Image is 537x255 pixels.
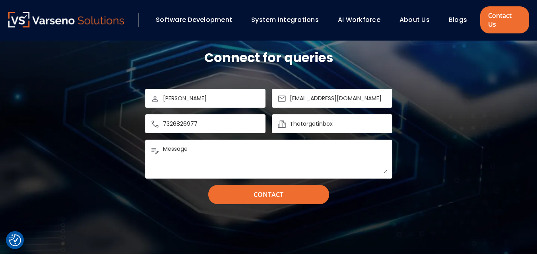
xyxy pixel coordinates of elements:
div: Software Development [152,13,243,27]
h2: Connect for queries [204,49,333,66]
input: Contact [208,185,329,204]
a: Varseno Solutions – Product Engineering & IT Services [8,12,124,28]
img: Revisit consent button [9,234,21,246]
button: Cookie Settings [9,234,21,246]
input: Name [163,93,260,103]
a: Blogs [449,15,467,24]
a: Software Development [156,15,232,24]
img: person-icon.png [150,94,160,103]
a: System Integrations [251,15,319,24]
a: Contact Us [480,6,529,33]
a: About Us [399,15,430,24]
div: AI Workforce [334,13,392,27]
div: System Integrations [247,13,330,27]
img: company-icon.png [277,119,287,129]
img: mail-icon.png [277,94,287,103]
img: Varseno Solutions – Product Engineering & IT Services [8,12,124,27]
div: About Us [395,13,441,27]
input: Email Address [290,93,387,103]
a: AI Workforce [338,15,380,24]
input: Company [290,119,387,128]
img: edit-icon.png [150,145,160,155]
textarea: Message [163,145,387,173]
img: call-icon.png [150,119,160,129]
div: Blogs [445,13,478,27]
input: Phone [163,119,260,128]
